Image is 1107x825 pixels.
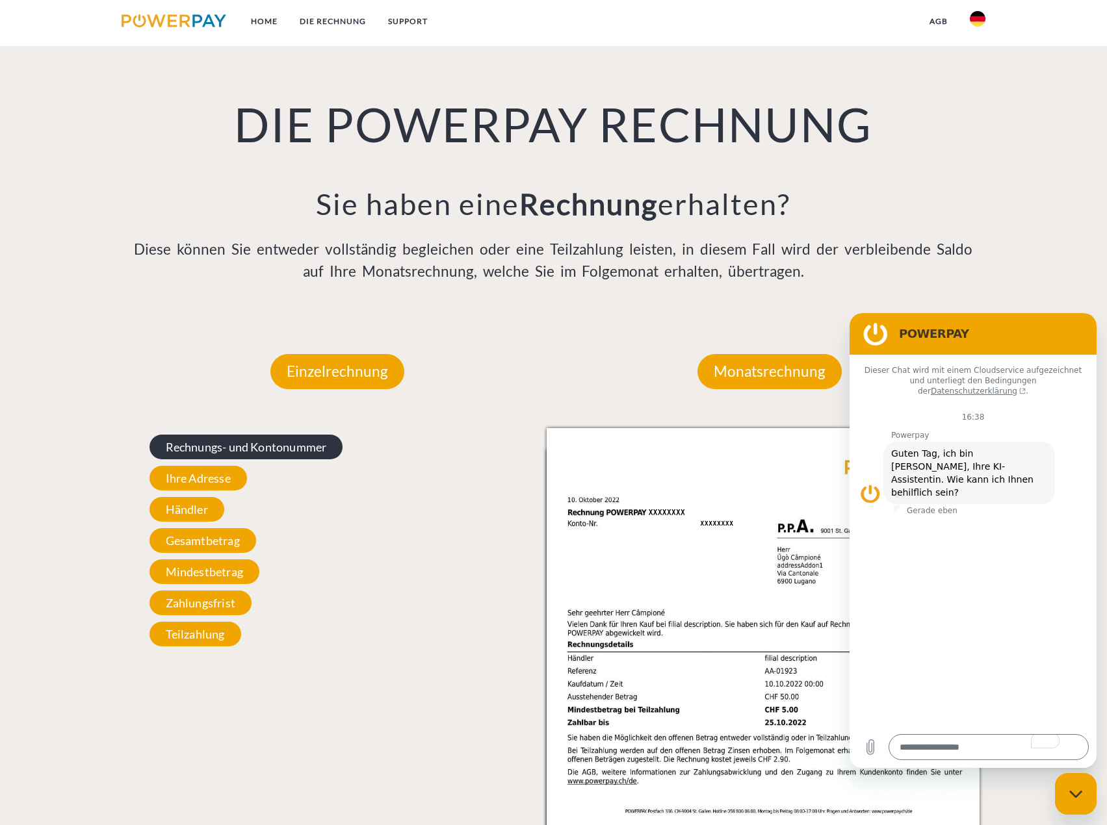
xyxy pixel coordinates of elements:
[150,590,252,615] span: Zahlungsfrist
[289,10,377,33] a: DIE RECHNUNG
[150,497,224,522] span: Händler
[918,10,959,33] a: agb
[850,313,1097,768] iframe: To enrich screen reader interactions, please activate Accessibility in Grammarly extension settings
[150,528,256,553] span: Gesamtbetrag
[150,622,241,646] span: Teilzahlung
[1055,773,1097,815] iframe: Schaltfläche zum Öffnen des Messaging-Fensters; Konversation läuft
[697,354,842,389] p: Monatsrechnung
[150,435,343,459] span: Rechnungs- und Kontonummer
[121,238,985,283] p: Diese können Sie entweder vollständig begleichen oder eine Teilzahlung leisten, in diesem Fall wi...
[377,10,439,33] a: SUPPORT
[970,11,985,27] img: de
[270,354,404,389] p: Einzelrechnung
[150,559,259,584] span: Mindestbetrag
[240,10,289,33] a: Home
[121,186,985,222] h3: Sie haben eine erhalten?
[150,466,247,490] span: Ihre Adresse
[519,186,658,222] b: Rechnung
[122,14,226,27] img: logo-powerpay.svg
[121,95,985,153] h1: DIE POWERPAY RECHNUNG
